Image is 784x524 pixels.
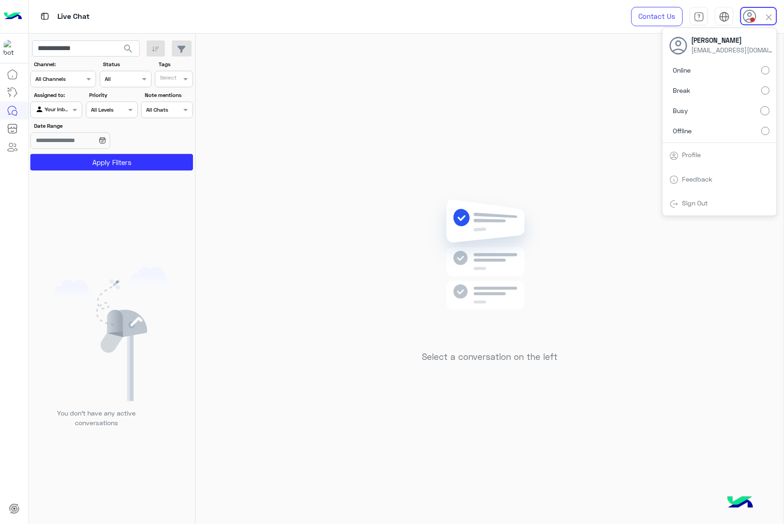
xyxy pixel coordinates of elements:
[761,66,770,74] input: Online
[423,192,556,345] img: no messages
[682,175,713,183] a: Feedback
[761,127,770,135] input: Offline
[724,487,756,519] img: hulul-logo.png
[145,91,192,99] label: Note mentions
[57,11,90,23] p: Live Chat
[50,408,143,428] p: You don’t have any active conversations
[682,199,708,207] a: Sign Out
[761,106,770,115] input: Busy
[4,40,20,57] img: 1403182699927242
[159,60,192,68] label: Tags
[670,175,679,184] img: tab
[673,126,692,136] span: Offline
[692,45,774,55] span: [EMAIL_ADDRESS][DOMAIN_NAME]
[670,199,679,209] img: tab
[692,35,774,45] span: [PERSON_NAME]
[103,60,150,68] label: Status
[682,151,701,159] a: Profile
[89,91,136,99] label: Priority
[159,74,176,84] div: Select
[719,11,730,22] img: tab
[631,7,683,26] a: Contact Us
[54,267,170,401] img: empty users
[117,40,140,60] button: search
[690,7,708,26] a: tab
[30,154,193,171] button: Apply Filters
[673,65,691,75] span: Online
[34,91,81,99] label: Assigned to:
[761,86,770,95] input: Break
[123,43,134,54] span: search
[4,7,22,26] img: Logo
[670,151,679,160] img: tab
[34,60,95,68] label: Channel:
[694,11,704,22] img: tab
[764,12,774,23] img: close
[673,85,691,95] span: Break
[673,106,688,115] span: Busy
[34,122,137,130] label: Date Range
[39,11,51,22] img: tab
[422,352,557,362] h5: Select a conversation on the left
